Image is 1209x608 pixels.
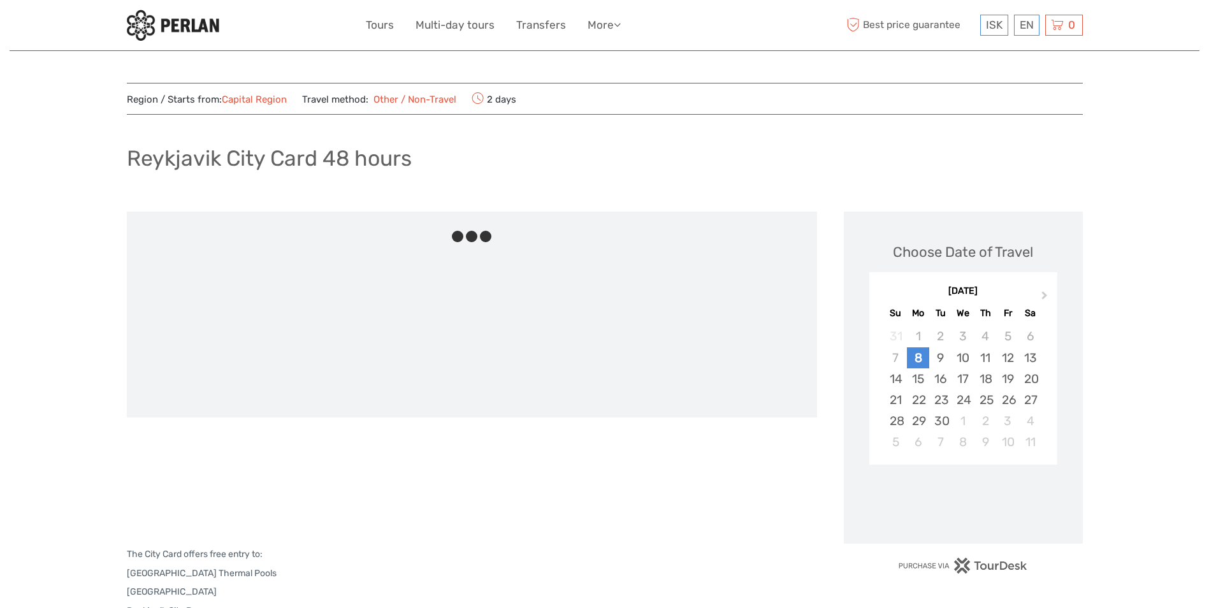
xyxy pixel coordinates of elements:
[952,305,974,322] div: We
[1066,18,1077,31] span: 0
[974,347,997,368] div: Choose Thursday, September 11th, 2025
[952,368,974,389] div: Choose Wednesday, September 17th, 2025
[952,410,974,431] div: Choose Wednesday, October 1st, 2025
[127,10,219,41] img: 288-6a22670a-0f57-43d8-a107-52fbc9b92f2c_logo_small.jpg
[1019,326,1041,347] div: Not available Saturday, September 6th, 2025
[127,145,412,171] h1: Reykjavik City Card 48 hours
[907,326,929,347] div: Not available Monday, September 1st, 2025
[885,431,907,452] div: Choose Sunday, October 5th, 2025
[1036,288,1056,308] button: Next Month
[929,431,952,452] div: Choose Tuesday, October 7th, 2025
[873,326,1053,452] div: month 2025-09
[302,90,457,108] span: Travel method:
[907,368,929,389] div: Choose Monday, September 15th, 2025
[869,285,1057,298] div: [DATE]
[997,305,1019,322] div: Fr
[997,326,1019,347] div: Not available Friday, September 5th, 2025
[907,305,929,322] div: Mo
[952,326,974,347] div: Not available Wednesday, September 3rd, 2025
[997,347,1019,368] div: Choose Friday, September 12th, 2025
[929,305,952,322] div: Tu
[472,90,516,108] span: 2 days
[416,16,495,34] a: Multi-day tours
[907,431,929,452] div: Choose Monday, October 6th, 2025
[516,16,566,34] a: Transfers
[885,389,907,410] div: Choose Sunday, September 21st, 2025
[929,368,952,389] div: Choose Tuesday, September 16th, 2025
[929,389,952,410] div: Choose Tuesday, September 23rd, 2025
[127,585,817,599] p: [GEOGRAPHIC_DATA]
[952,389,974,410] div: Choose Wednesday, September 24th, 2025
[952,347,974,368] div: Choose Wednesday, September 10th, 2025
[974,389,997,410] div: Choose Thursday, September 25th, 2025
[885,326,907,347] div: Not available Sunday, August 31st, 2025
[1019,305,1041,322] div: Sa
[952,431,974,452] div: Choose Wednesday, October 8th, 2025
[986,18,1003,31] span: ISK
[1019,389,1041,410] div: Choose Saturday, September 27th, 2025
[898,558,1027,574] img: PurchaseViaTourDesk.png
[893,242,1033,262] div: Choose Date of Travel
[974,410,997,431] div: Choose Thursday, October 2nd, 2025
[885,410,907,431] div: Choose Sunday, September 28th, 2025
[588,16,621,34] a: More
[1019,368,1041,389] div: Choose Saturday, September 20th, 2025
[907,347,929,368] div: Choose Monday, September 8th, 2025
[127,547,817,561] p: The City Card offers free entry to:
[974,326,997,347] div: Not available Thursday, September 4th, 2025
[929,410,952,431] div: Choose Tuesday, September 30th, 2025
[974,305,997,322] div: Th
[366,16,394,34] a: Tours
[974,368,997,389] div: Choose Thursday, September 18th, 2025
[997,410,1019,431] div: Choose Friday, October 3rd, 2025
[907,410,929,431] div: Choose Monday, September 29th, 2025
[844,15,977,36] span: Best price guarantee
[907,389,929,410] div: Choose Monday, September 22nd, 2025
[929,326,952,347] div: Not available Tuesday, September 2nd, 2025
[959,498,967,506] div: Loading...
[222,94,287,105] a: Capital Region
[997,389,1019,410] div: Choose Friday, September 26th, 2025
[1019,410,1041,431] div: Choose Saturday, October 4th, 2025
[127,93,287,106] span: Region / Starts from:
[127,567,817,581] p: [GEOGRAPHIC_DATA] Thermal Pools
[997,368,1019,389] div: Choose Friday, September 19th, 2025
[997,431,1019,452] div: Choose Friday, October 10th, 2025
[1019,347,1041,368] div: Choose Saturday, September 13th, 2025
[1014,15,1039,36] div: EN
[885,347,907,368] div: Not available Sunday, September 7th, 2025
[885,368,907,389] div: Choose Sunday, September 14th, 2025
[1019,431,1041,452] div: Choose Saturday, October 11th, 2025
[974,431,997,452] div: Choose Thursday, October 9th, 2025
[929,347,952,368] div: Choose Tuesday, September 9th, 2025
[885,305,907,322] div: Su
[368,94,457,105] a: Other / Non-Travel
